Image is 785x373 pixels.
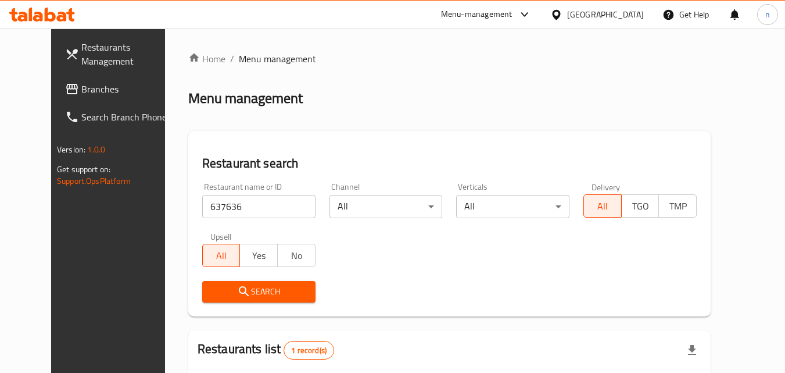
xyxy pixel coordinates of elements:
[56,75,182,103] a: Branches
[207,247,236,264] span: All
[441,8,512,22] div: Menu-management
[277,244,316,267] button: No
[230,52,234,66] li: /
[284,345,334,356] span: 1 record(s)
[57,142,85,157] span: Version:
[239,52,316,66] span: Menu management
[589,198,617,215] span: All
[188,89,303,108] h2: Menu management
[56,103,182,131] a: Search Branch Phone
[210,232,232,240] label: Upsell
[202,244,241,267] button: All
[567,8,644,21] div: [GEOGRAPHIC_DATA]
[212,285,306,299] span: Search
[202,195,316,218] input: Search for restaurant name or ID..
[81,110,173,124] span: Search Branch Phone
[202,281,316,303] button: Search
[56,33,182,75] a: Restaurants Management
[57,173,131,189] a: Support.OpsPlatform
[198,340,334,360] h2: Restaurants list
[678,336,706,364] div: Export file
[81,40,173,68] span: Restaurants Management
[239,244,278,267] button: Yes
[583,194,622,218] button: All
[202,155,697,172] h2: Restaurant search
[245,247,273,264] span: Yes
[57,162,110,177] span: Get support on:
[621,194,659,218] button: TGO
[87,142,105,157] span: 1.0.0
[282,247,311,264] span: No
[188,52,225,66] a: Home
[188,52,711,66] nav: breadcrumb
[765,8,770,21] span: n
[329,195,443,218] div: All
[664,198,692,215] span: TMP
[284,341,334,360] div: Total records count
[658,194,697,218] button: TMP
[456,195,569,218] div: All
[626,198,655,215] span: TGO
[81,82,173,96] span: Branches
[592,183,621,191] label: Delivery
